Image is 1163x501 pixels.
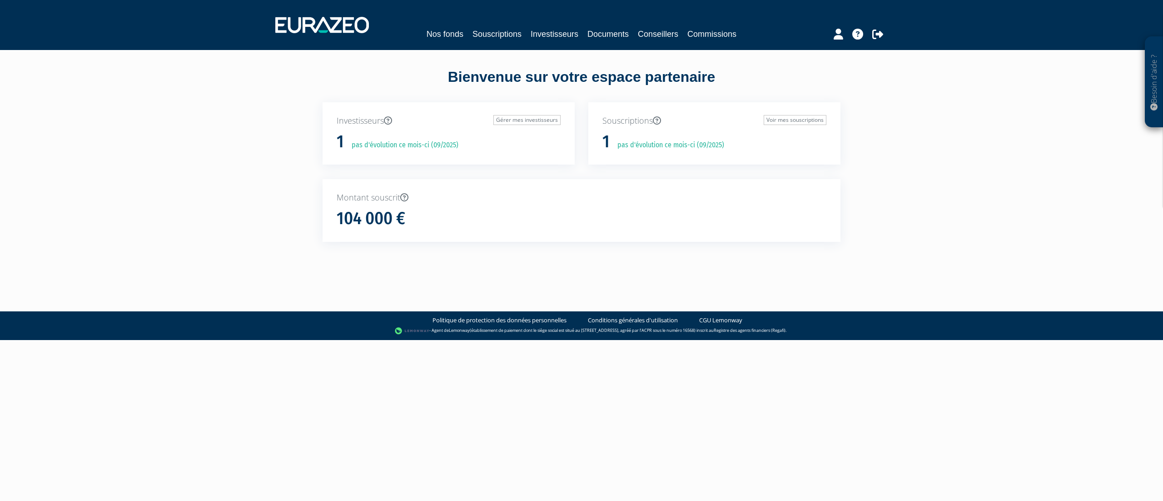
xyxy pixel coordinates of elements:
[316,67,847,102] div: Bienvenue sur votre espace partenaire
[427,28,463,40] a: Nos fonds
[638,28,678,40] a: Conseillers
[699,316,742,325] a: CGU Lemonway
[337,132,344,151] h1: 1
[337,192,826,204] p: Montant souscrit
[449,327,470,333] a: Lemonway
[337,209,405,228] h1: 104 000 €
[1149,41,1159,123] p: Besoin d'aide ?
[602,132,610,151] h1: 1
[687,28,736,40] a: Commissions
[9,326,1154,336] div: - Agent de (établissement de paiement dont le siège social est situé au [STREET_ADDRESS], agréé p...
[531,28,578,40] a: Investisseurs
[714,327,785,333] a: Registre des agents financiers (Regafi)
[472,28,522,40] a: Souscriptions
[588,316,678,325] a: Conditions générales d'utilisation
[275,17,369,33] img: 1732889491-logotype_eurazeo_blanc_rvb.png
[395,326,430,336] img: logo-lemonway.png
[602,115,826,127] p: Souscriptions
[611,140,724,150] p: pas d'évolution ce mois-ci (09/2025)
[587,28,629,40] a: Documents
[493,115,561,125] a: Gérer mes investisseurs
[337,115,561,127] p: Investisseurs
[345,140,458,150] p: pas d'évolution ce mois-ci (09/2025)
[764,115,826,125] a: Voir mes souscriptions
[432,316,567,325] a: Politique de protection des données personnelles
